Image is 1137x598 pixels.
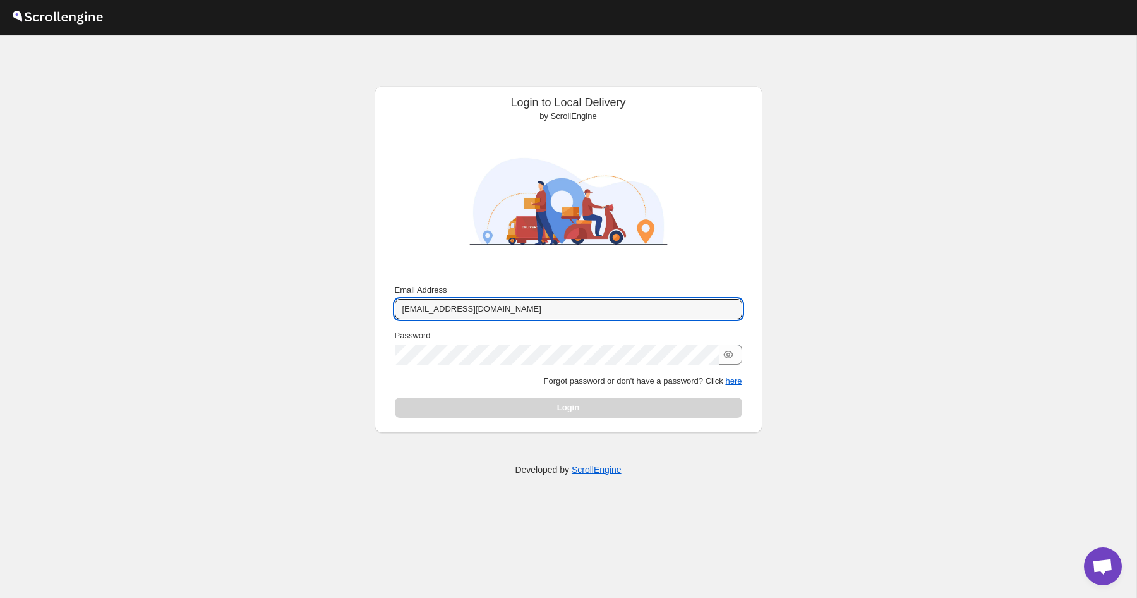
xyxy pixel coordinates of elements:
[1084,547,1122,585] div: Open chat
[395,285,447,295] span: Email Address
[572,465,622,475] a: ScrollEngine
[539,111,596,121] span: by ScrollEngine
[725,376,742,386] button: here
[395,375,742,387] p: Forgot password or don't have a password? Click
[515,463,621,476] p: Developed by
[385,96,752,123] div: Login to Local Delivery
[395,331,431,340] span: Password
[458,128,679,275] img: ScrollEngine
